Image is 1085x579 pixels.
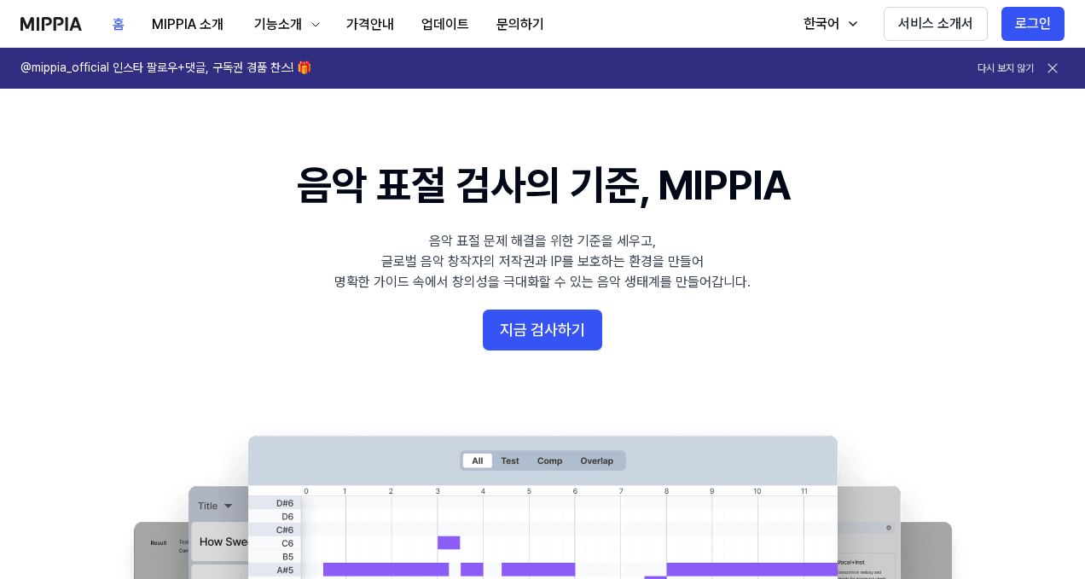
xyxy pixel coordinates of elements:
[334,231,751,292] div: 음악 표절 문제 해결을 위한 기준을 세우고, 글로벌 음악 창작자의 저작권과 IP를 보호하는 환경을 만들어 명확한 가이드 속에서 창의성을 극대화할 수 있는 음악 생태계를 만들어...
[408,8,483,42] button: 업데이트
[99,1,138,48] a: 홈
[333,8,408,42] button: 가격안내
[138,8,237,42] button: MIPPIA 소개
[237,8,333,42] button: 기능소개
[251,14,305,35] div: 기능소개
[1001,7,1065,41] button: 로그인
[978,61,1034,76] button: 다시 보지 않기
[20,60,311,77] h1: @mippia_official 인스타 팔로우+댓글, 구독권 경품 찬스! 🎁
[786,7,870,41] button: 한국어
[483,8,558,42] button: 문의하기
[800,14,843,34] div: 한국어
[20,17,82,31] img: logo
[884,7,988,41] button: 서비스 소개서
[483,310,602,350] button: 지금 검사하기
[297,157,789,214] h1: 음악 표절 검사의 기준, MIPPIA
[99,8,138,42] button: 홈
[408,1,483,48] a: 업데이트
